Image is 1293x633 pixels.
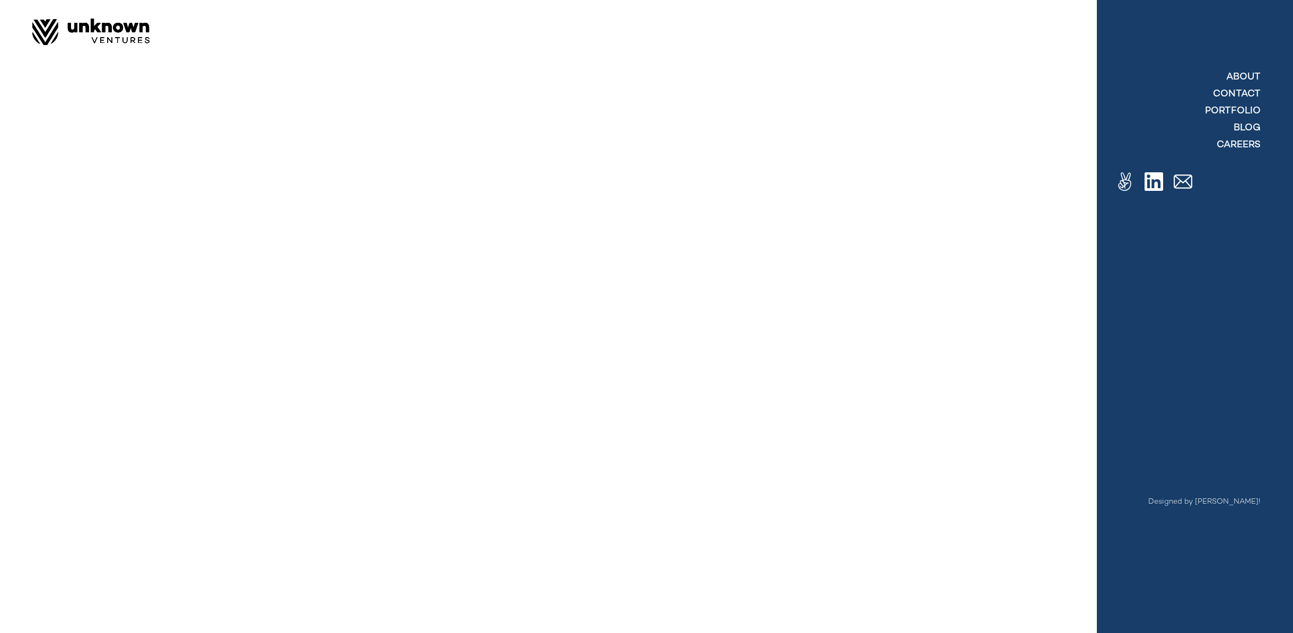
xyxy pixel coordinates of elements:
[1234,122,1261,135] a: blog
[1174,172,1192,191] img: Image of a white email logo
[1226,71,1261,84] a: About
[1213,88,1261,101] a: contact
[1205,105,1261,118] a: Portfolio
[1115,172,1134,191] img: Image of the AngelList logo
[1217,139,1261,152] a: Careers
[1145,172,1163,191] img: Image of a Linkedin logo
[1148,497,1261,507] a: Designed by [PERSON_NAME]!
[32,19,149,45] img: Image of Unknown Ventures Logo.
